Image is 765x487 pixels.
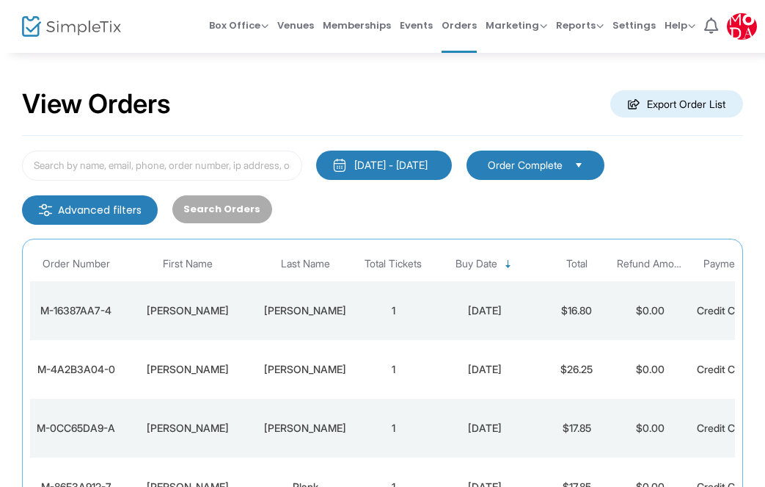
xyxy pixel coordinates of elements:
[125,362,250,377] div: Sara
[277,7,314,44] span: Venues
[610,90,743,118] m-button: Export Order List
[697,363,750,375] span: Credit Card
[354,158,428,173] div: [DATE] - [DATE]
[433,303,536,318] div: 8/26/2025
[257,362,353,377] div: Harper
[556,18,604,32] span: Reports
[442,7,477,44] span: Orders
[257,303,353,318] div: Reid
[697,304,750,317] span: Credit Card
[332,158,347,173] img: monthly
[22,88,171,120] h2: View Orders
[356,247,430,281] th: Total Tickets
[433,421,536,436] div: 8/26/2025
[613,399,687,458] td: $0.00
[163,258,213,270] span: First Name
[486,18,547,32] span: Marketing
[38,203,53,217] img: filter
[281,258,330,270] span: Last Name
[612,7,656,44] span: Settings
[356,399,430,458] td: 1
[540,247,613,281] th: Total
[697,422,750,434] span: Credit Card
[43,258,110,270] span: Order Number
[540,281,613,340] td: $16.80
[502,259,514,270] span: Sortable
[540,399,613,458] td: $17.85
[400,7,433,44] span: Events
[455,258,497,270] span: Buy Date
[356,281,430,340] td: 1
[34,303,118,318] div: M-16387AA7-4
[540,340,613,399] td: $26.25
[22,195,158,225] m-button: Advanced filters
[22,151,302,181] input: Search by name, email, phone, order number, ip address, or last 4 digits of card
[356,340,430,399] td: 1
[703,258,744,270] span: Payment
[34,362,118,377] div: M-4A2B3A04-0
[613,281,687,340] td: $0.00
[125,421,250,436] div: Joanna
[613,340,687,399] td: $0.00
[323,7,391,44] span: Memberships
[34,421,118,436] div: M-0CC65DA9-A
[488,158,563,173] span: Order Complete
[433,362,536,377] div: 8/26/2025
[209,18,268,32] span: Box Office
[257,421,353,436] div: Mundy
[613,247,687,281] th: Refund Amount
[125,303,250,318] div: Mason
[568,157,589,173] button: Select
[665,18,695,32] span: Help
[316,151,452,180] button: [DATE] - [DATE]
